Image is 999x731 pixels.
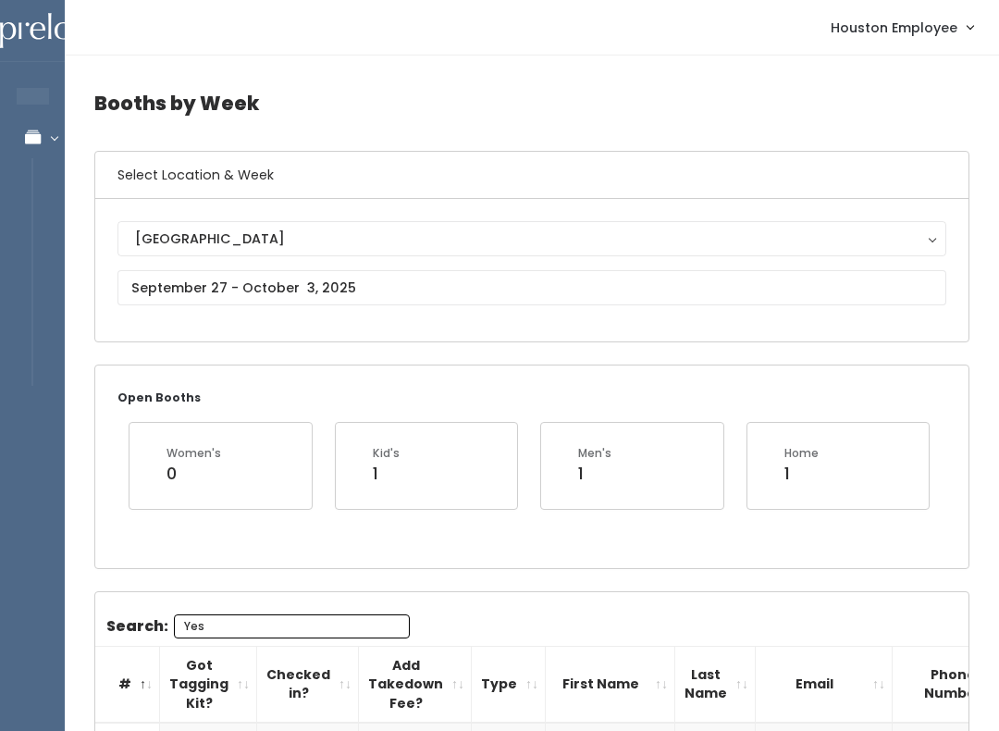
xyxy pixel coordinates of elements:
th: Got Tagging Kit?: activate to sort column ascending [160,646,257,723]
div: 1 [373,462,400,486]
div: Kid's [373,445,400,462]
span: Houston Employee [831,18,957,38]
th: Email: activate to sort column ascending [756,646,893,723]
h6: Select Location & Week [95,152,968,199]
input: Search: [174,614,410,638]
div: 1 [578,462,611,486]
th: Checked in?: activate to sort column ascending [257,646,359,723]
th: #: activate to sort column descending [95,646,160,723]
div: 0 [166,462,221,486]
th: Last Name: activate to sort column ascending [675,646,756,723]
div: Home [784,445,819,462]
div: [GEOGRAPHIC_DATA] [135,229,929,249]
button: [GEOGRAPHIC_DATA] [117,221,946,256]
label: Search: [106,614,410,638]
a: Houston Employee [812,7,992,47]
input: September 27 - October 3, 2025 [117,270,946,305]
h4: Booths by Week [94,78,969,129]
small: Open Booths [117,390,201,405]
th: Type: activate to sort column ascending [472,646,546,723]
th: First Name: activate to sort column ascending [546,646,675,723]
div: Women's [166,445,221,462]
div: Men's [578,445,611,462]
th: Add Takedown Fee?: activate to sort column ascending [359,646,472,723]
div: 1 [784,462,819,486]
